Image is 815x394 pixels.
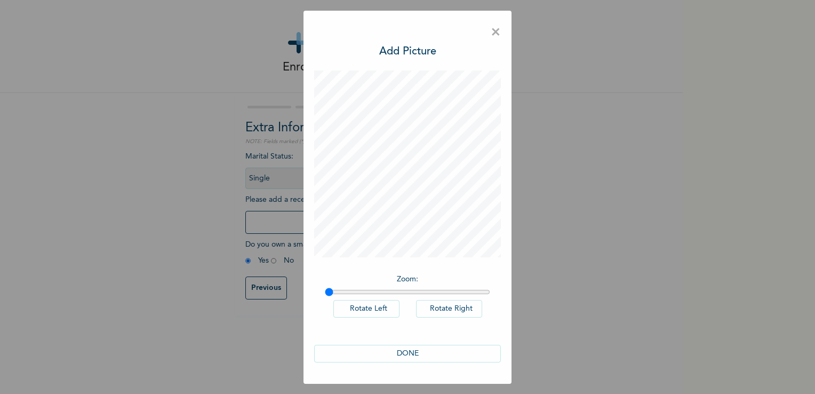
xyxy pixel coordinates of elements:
[245,196,437,239] span: Please add a recent Passport Photograph
[416,300,482,318] button: Rotate Right
[325,274,490,285] p: Zoom :
[314,345,501,363] button: DONE
[379,44,436,60] h3: Add Picture
[333,300,399,318] button: Rotate Left
[491,21,501,44] span: ×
